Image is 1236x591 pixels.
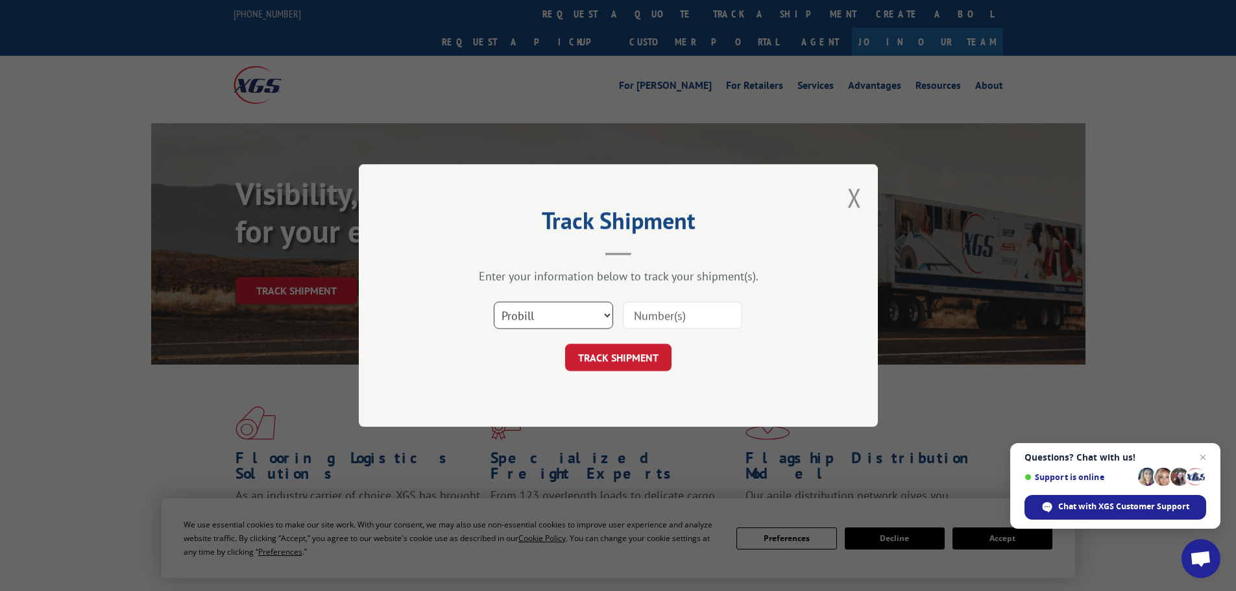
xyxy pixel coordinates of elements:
[1181,539,1220,578] div: Open chat
[847,180,862,215] button: Close modal
[565,344,672,371] button: TRACK SHIPMENT
[1024,452,1206,463] span: Questions? Chat with us!
[1195,450,1211,465] span: Close chat
[424,269,813,283] div: Enter your information below to track your shipment(s).
[1024,495,1206,520] div: Chat with XGS Customer Support
[1024,472,1133,482] span: Support is online
[623,302,742,329] input: Number(s)
[424,211,813,236] h2: Track Shipment
[1058,501,1189,513] span: Chat with XGS Customer Support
